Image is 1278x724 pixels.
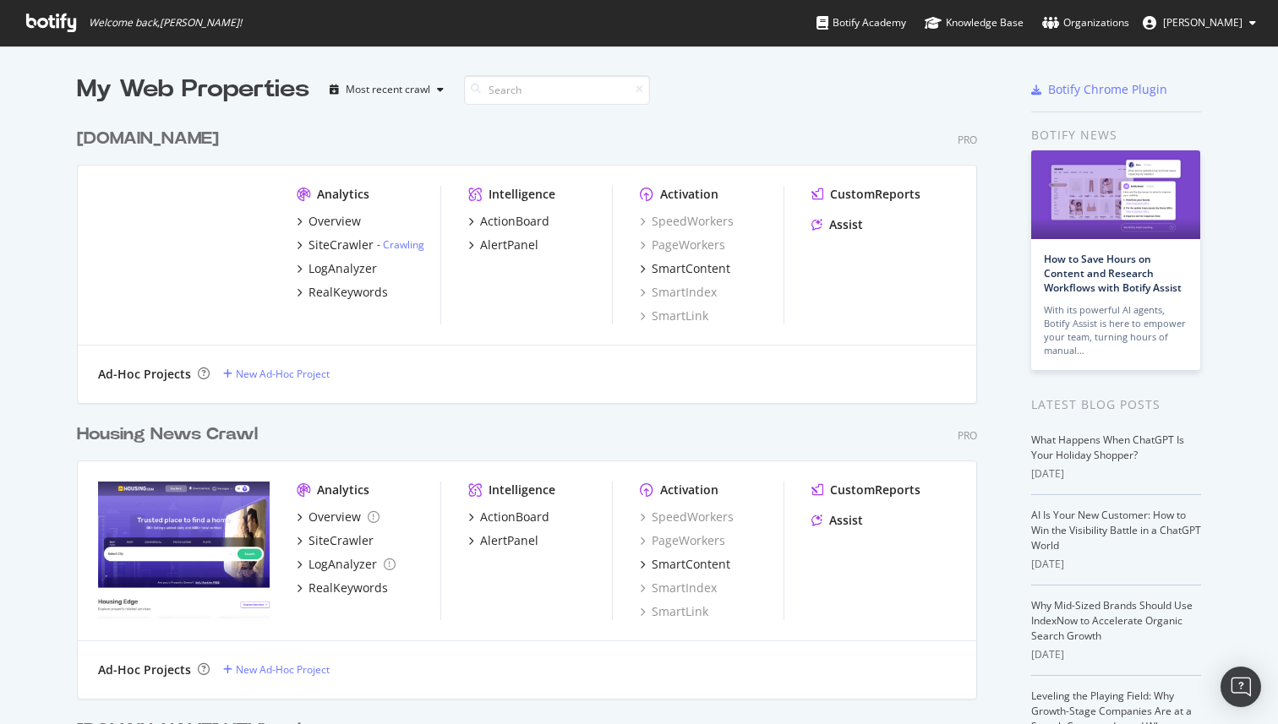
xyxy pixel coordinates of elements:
a: SiteCrawler [297,532,374,549]
div: SiteCrawler [309,237,374,253]
a: AlertPanel [468,532,538,549]
a: ActionBoard [468,213,549,230]
a: Overview [297,213,361,230]
a: Crawling [383,237,424,252]
div: LogAnalyzer [309,260,377,277]
img: www.realestate.com.au [98,186,270,323]
a: LogAnalyzer [297,260,377,277]
div: Pro [958,133,977,147]
div: Ad-Hoc Projects [98,366,191,383]
div: SmartContent [652,260,730,277]
div: Botify Academy [816,14,906,31]
a: How to Save Hours on Content and Research Workflows with Botify Assist [1044,252,1182,295]
div: Activation [660,482,718,498]
button: [PERSON_NAME] [1129,9,1270,36]
div: My Web Properties [77,73,309,106]
div: Ad-Hoc Projects [98,661,191,678]
div: AlertPanel [480,532,538,549]
div: LogAnalyzer [309,556,377,573]
div: Organizations [1042,14,1129,31]
div: [DOMAIN_NAME] [77,127,219,151]
a: SmartContent [640,260,730,277]
div: CustomReports [830,482,920,498]
div: Botify news [1031,126,1201,144]
span: Prabal Partap [1163,15,1242,30]
div: Housing News Crawl [77,422,258,447]
div: New Ad-Hoc Project [236,367,330,381]
div: CustomReports [830,186,920,203]
div: [DATE] [1031,466,1201,482]
a: Housing News Crawl [77,422,265,447]
div: SmartContent [652,556,730,573]
div: Pro [958,428,977,443]
a: PageWorkers [640,532,725,549]
a: PageWorkers [640,237,725,253]
div: SiteCrawler [309,532,374,549]
div: Activation [660,186,718,203]
a: SpeedWorkers [640,509,734,525]
a: ActionBoard [468,509,549,525]
div: Botify Chrome Plugin [1048,81,1167,98]
div: Most recent crawl [346,84,430,95]
a: SmartIndex [640,580,717,596]
a: AI Is Your New Customer: How to Win the Visibility Battle in a ChatGPT World [1031,508,1201,553]
div: Knowledge Base [925,14,1024,31]
div: Assist [829,512,863,529]
div: Intelligence [489,482,555,498]
a: RealKeywords [297,580,388,596]
div: RealKeywords [309,580,388,596]
div: Latest Blog Posts [1031,395,1201,414]
a: What Happens When ChatGPT Is Your Holiday Shopper? [1031,433,1184,462]
a: SiteCrawler- Crawling [297,237,424,253]
a: RealKeywords [297,284,388,301]
img: How to Save Hours on Content and Research Workflows with Botify Assist [1031,150,1200,239]
div: Overview [309,213,361,230]
div: RealKeywords [309,284,388,301]
div: ActionBoard [480,509,549,525]
a: CustomReports [811,186,920,203]
div: - [377,237,424,252]
div: Analytics [317,186,369,203]
img: Housing News Crawl [98,482,270,618]
div: ActionBoard [480,213,549,230]
a: SmartLink [640,603,708,620]
div: With its powerful AI agents, Botify Assist is here to empower your team, turning hours of manual… [1044,303,1188,357]
a: SmartLink [640,308,708,324]
div: [DATE] [1031,647,1201,662]
div: Intelligence [489,186,555,203]
a: [DOMAIN_NAME] [77,127,226,151]
input: Search [464,75,650,105]
div: New Ad-Hoc Project [236,662,330,677]
a: New Ad-Hoc Project [223,367,330,381]
a: SmartIndex [640,284,717,301]
a: Assist [811,216,863,233]
a: SmartContent [640,556,730,573]
a: CustomReports [811,482,920,498]
a: Overview [297,509,380,525]
div: Analytics [317,482,369,498]
a: AlertPanel [468,237,538,253]
span: Welcome back, [PERSON_NAME] ! [89,16,242,30]
a: LogAnalyzer [297,556,396,573]
a: Assist [811,512,863,529]
a: Botify Chrome Plugin [1031,81,1167,98]
a: Why Mid-Sized Brands Should Use IndexNow to Accelerate Organic Search Growth [1031,598,1193,643]
div: [DATE] [1031,557,1201,572]
div: Assist [829,216,863,233]
a: SpeedWorkers [640,213,734,230]
div: AlertPanel [480,237,538,253]
div: Overview [309,509,361,525]
button: Most recent crawl [323,76,451,103]
a: New Ad-Hoc Project [223,662,330,677]
div: Open Intercom Messenger [1221,667,1261,707]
